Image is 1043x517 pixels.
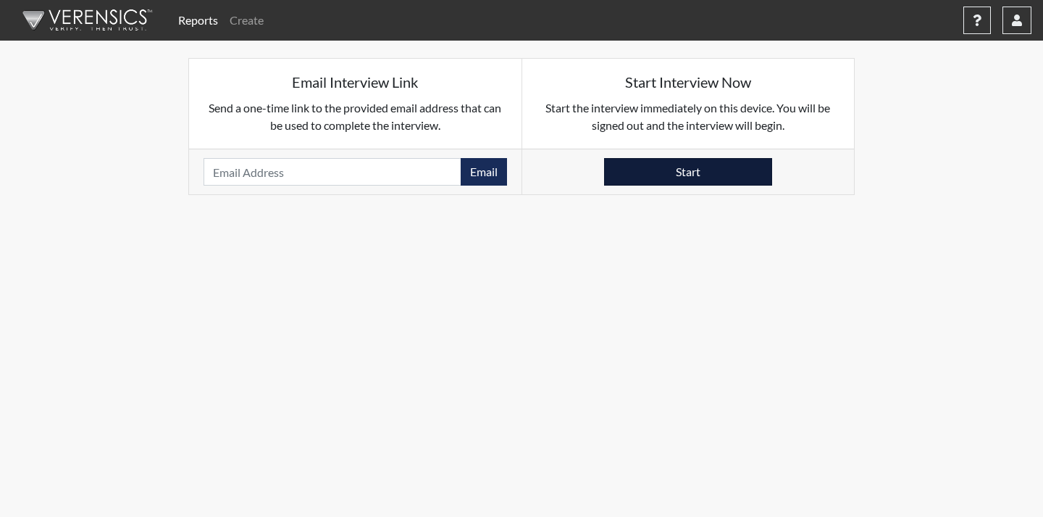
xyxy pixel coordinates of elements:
[461,158,507,186] button: Email
[604,158,772,186] button: Start
[537,99,840,134] p: Start the interview immediately on this device. You will be signed out and the interview will begin.
[204,158,461,186] input: Email Address
[204,99,507,134] p: Send a one-time link to the provided email address that can be used to complete the interview.
[172,6,224,35] a: Reports
[537,73,840,91] h5: Start Interview Now
[204,73,507,91] h5: Email Interview Link
[224,6,269,35] a: Create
